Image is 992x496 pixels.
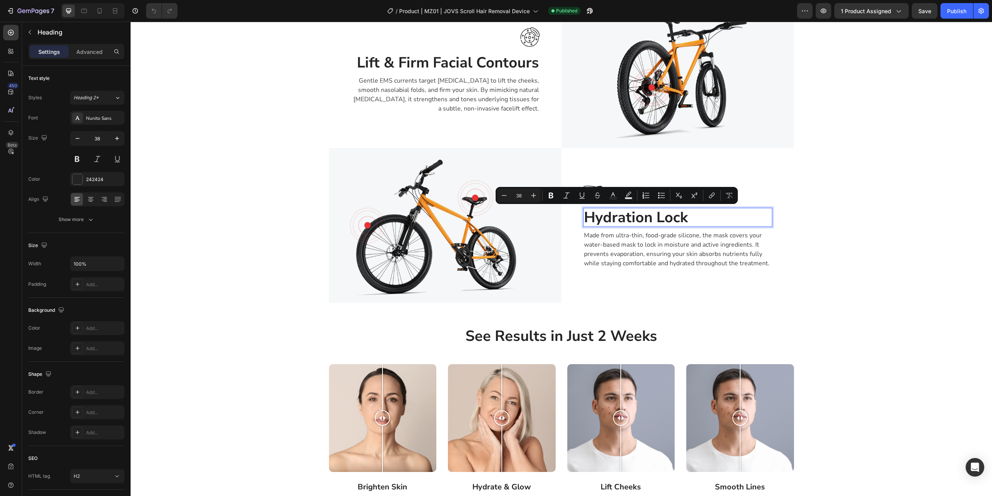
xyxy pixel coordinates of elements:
p: Lift Cheeks [437,460,544,470]
p: Settings [38,48,60,56]
div: 450 [7,83,19,89]
span: Published [556,7,577,14]
div: HTML tag [28,473,50,480]
h2: Rich Text Editor. Editing area: main [453,186,642,206]
p: Gentle EMS currents target [MEDICAL_DATA] to lift the cheeks, smooth nasolabial folds, and firm y... [221,54,408,92]
img: Alt Image [198,126,431,281]
p: Made from ultra-thin, food-grade silicone, the mask covers your water-based mask to lock in moist... [453,209,641,246]
div: Nunito Sans [86,115,122,122]
span: Save [918,8,931,14]
div: Beta [6,142,19,148]
h2: Rich Text Editor. Editing area: main [220,31,409,51]
div: Add... [86,325,122,332]
div: Color [28,176,40,183]
div: Undo/Redo [146,3,177,19]
div: Padding [28,281,46,288]
div: Align [28,194,50,205]
button: Heading 2* [70,91,124,105]
div: Editor contextual toolbar [496,187,738,204]
div: Size [28,240,49,251]
div: Shadow [28,429,46,436]
p: Hydrate & Glow [318,460,424,470]
button: 1 product assigned [834,3,909,19]
div: Add... [86,345,122,352]
p: Lift & Firm Facial Contours [221,32,408,50]
div: Styles [28,94,42,101]
div: Add... [86,409,122,416]
div: Publish [947,7,966,15]
span: Product | MZ01 | JOVS Scroll Hair Removal Device [399,7,530,15]
div: Text style [28,75,50,82]
p: 7 [51,6,54,16]
div: Shape [28,369,53,380]
button: 7 [3,3,58,19]
input: Auto [71,257,124,271]
p: Smooth Lines [556,460,663,470]
div: Font [28,114,38,121]
div: Image [28,345,42,352]
p: Brighten Skin [199,460,305,470]
h2: See Results in Just 2 Weeks [205,305,657,324]
div: Corner [28,409,44,416]
div: Size [28,133,49,143]
img: Alt Image [453,160,472,180]
button: H2 [70,469,124,483]
span: Heading 2* [74,94,99,101]
span: / [396,7,398,15]
div: Width [28,260,41,267]
p: Advanced [76,48,103,56]
div: 242424 [86,176,122,183]
p: Heading [38,28,121,37]
div: Add... [86,389,122,396]
iframe: Design area [131,22,992,496]
div: Show more [59,216,95,223]
div: SEO [28,455,38,462]
button: Save [912,3,937,19]
span: H2 [74,473,80,479]
p: Hydration Lock [453,187,641,205]
div: Add... [86,429,122,436]
div: Open Intercom Messenger [966,458,984,477]
div: Add... [86,281,122,288]
span: 1 product assigned [841,7,891,15]
div: Color [28,325,40,332]
div: Border [28,389,43,396]
div: Background [28,305,66,316]
button: Publish [940,3,973,19]
button: Show more [28,213,124,226]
